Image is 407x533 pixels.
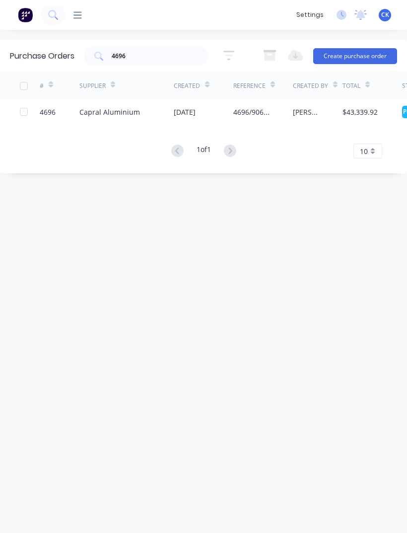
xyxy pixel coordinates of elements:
[174,107,196,117] div: [DATE]
[233,107,273,117] div: 4696/9066 Phase 2
[291,7,329,22] div: settings
[10,50,74,62] div: Purchase Orders
[79,81,106,90] div: Supplier
[174,81,200,90] div: Created
[79,107,140,117] div: Capral Aluminium
[111,51,193,61] input: Search purchase orders...
[40,107,56,117] div: 4696
[381,10,389,19] span: CK
[18,7,33,22] img: Factory
[233,81,266,90] div: Reference
[313,48,397,64] button: Create purchase order
[360,146,368,156] span: 10
[197,144,211,158] div: 1 of 1
[40,81,44,90] div: #
[342,81,360,90] div: Total
[293,81,328,90] div: Created By
[293,107,323,117] div: [PERSON_NAME]
[342,107,378,117] div: $43,339.92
